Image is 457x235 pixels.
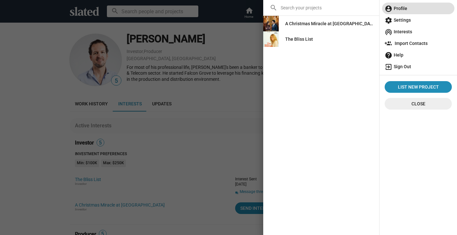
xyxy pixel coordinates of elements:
[385,28,392,36] mat-icon: wifi_tethering
[385,98,452,110] button: Close
[285,33,313,45] div: The Bliss List
[382,61,454,72] a: Sign Out
[385,3,452,14] span: Profile
[270,4,277,12] mat-icon: search
[382,3,454,14] a: Profile
[382,14,454,26] a: Settings
[385,51,392,59] mat-icon: help
[263,16,279,31] img: A Christmas Miracle at Broken Arrow
[385,5,392,13] mat-icon: account_circle
[285,18,374,29] div: A Christmas Miracle at [GEOGRAPHIC_DATA]
[390,98,447,110] span: Close
[385,16,392,24] mat-icon: settings
[385,49,452,61] span: Help
[387,81,449,93] span: List New Project
[385,26,452,37] span: Interests
[382,49,454,61] a: Help
[263,31,279,47] img: The Bliss List
[280,18,379,29] a: A Christmas Miracle at [GEOGRAPHIC_DATA]
[385,14,452,26] span: Settings
[280,33,318,45] a: The Bliss List
[385,37,452,49] span: Import Contacts
[385,63,392,71] mat-icon: exit_to_app
[385,61,452,72] span: Sign Out
[382,37,454,49] a: Import Contacts
[385,81,452,93] a: List New Project
[382,26,454,37] a: Interests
